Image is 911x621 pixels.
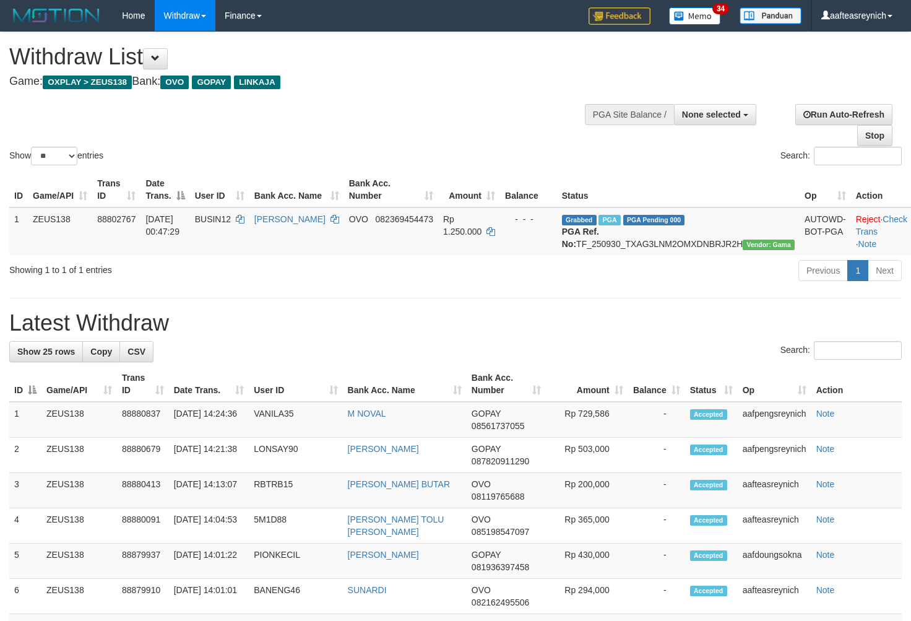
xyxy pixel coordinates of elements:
th: Balance [500,172,557,207]
label: Show entries [9,147,103,165]
th: Amount: activate to sort column ascending [438,172,500,207]
td: aafteasreynich [738,579,811,614]
td: aafpengsreynich [738,402,811,438]
td: Rp 365,000 [546,508,628,544]
span: GOPAY [472,409,501,419]
td: 1 [9,402,41,438]
th: Bank Acc. Name: activate to sort column ascending [249,172,344,207]
span: OVO [472,479,491,489]
img: panduan.png [740,7,801,24]
span: PGA Pending [623,215,685,225]
span: Copy 085198547097 to clipboard [472,527,529,537]
span: GOPAY [472,550,501,560]
td: [DATE] 14:24:36 [169,402,249,438]
td: ZEUS138 [41,579,117,614]
span: OVO [349,214,368,224]
span: OVO [472,515,491,524]
td: ZEUS138 [28,207,92,255]
td: 88880679 [117,438,169,473]
span: Copy 082162495506 to clipboard [472,597,529,607]
td: 88880091 [117,508,169,544]
a: 1 [847,260,868,281]
td: LONSAY90 [249,438,342,473]
td: RBTRB15 [249,473,342,508]
th: Date Trans.: activate to sort column descending [140,172,189,207]
td: 4 [9,508,41,544]
select: Showentries [31,147,77,165]
td: Rp 200,000 [546,473,628,508]
img: Feedback.jpg [589,7,650,25]
td: [DATE] 14:01:01 [169,579,249,614]
th: Bank Acc. Number: activate to sort column ascending [344,172,438,207]
span: CSV [127,347,145,357]
td: ZEUS138 [41,438,117,473]
a: Copy [82,341,120,362]
td: - [628,402,685,438]
th: ID: activate to sort column descending [9,367,41,402]
label: Search: [780,341,902,360]
td: [DATE] 14:04:53 [169,508,249,544]
th: Bank Acc. Name: activate to sort column ascending [343,367,467,402]
span: Copy 08119765688 to clipboard [472,492,525,502]
img: Button%20Memo.svg [669,7,721,25]
span: Accepted [690,480,727,490]
a: Previous [798,260,848,281]
th: ID [9,172,28,207]
label: Search: [780,147,902,165]
input: Search: [814,341,902,360]
td: ZEUS138 [41,402,117,438]
span: 34 [712,3,729,14]
td: 3 [9,473,41,508]
a: Reject [856,214,881,224]
th: Trans ID: activate to sort column ascending [117,367,169,402]
span: Accepted [690,445,727,455]
h4: Game: Bank: [9,76,595,88]
span: Copy 087820911290 to clipboard [472,456,529,466]
a: Note [816,550,835,560]
th: Bank Acc. Number: activate to sort column ascending [467,367,546,402]
th: Op: activate to sort column ascending [738,367,811,402]
td: VANILA35 [249,402,342,438]
a: [PERSON_NAME] [254,214,326,224]
td: ZEUS138 [41,544,117,579]
td: - [628,438,685,473]
a: [PERSON_NAME] TOLU [PERSON_NAME] [348,515,444,537]
td: - [628,544,685,579]
td: Rp 294,000 [546,579,628,614]
span: Copy 082369454473 to clipboard [376,214,433,224]
th: Balance: activate to sort column ascending [628,367,685,402]
td: 5 [9,544,41,579]
a: Note [816,479,835,489]
a: SUNARDI [348,585,387,595]
a: Note [816,409,835,419]
td: Rp 729,586 [546,402,628,438]
span: BUSIN12 [195,214,231,224]
td: aafteasreynich [738,473,811,508]
span: Accepted [690,586,727,596]
td: - [628,579,685,614]
a: [PERSON_NAME] [348,550,419,560]
a: [PERSON_NAME] [348,444,419,454]
td: [DATE] 14:13:07 [169,473,249,508]
td: aafpengsreynich [738,438,811,473]
span: GOPAY [472,444,501,454]
th: Amount: activate to sort column ascending [546,367,628,402]
span: 88802767 [97,214,136,224]
span: GOPAY [192,76,231,89]
b: PGA Ref. No: [562,227,599,249]
span: OVO [472,585,491,595]
td: AUTOWD-BOT-PGA [800,207,851,255]
a: Note [816,585,835,595]
span: Accepted [690,550,727,561]
th: User ID: activate to sort column ascending [190,172,249,207]
th: Game/API: activate to sort column ascending [41,367,117,402]
td: aafteasreynich [738,508,811,544]
th: Op: activate to sort column ascending [800,172,851,207]
td: 88880837 [117,402,169,438]
span: None selected [682,110,741,119]
span: Accepted [690,409,727,420]
button: None selected [674,104,756,125]
span: Accepted [690,515,727,526]
div: - - - [505,213,552,225]
input: Search: [814,147,902,165]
